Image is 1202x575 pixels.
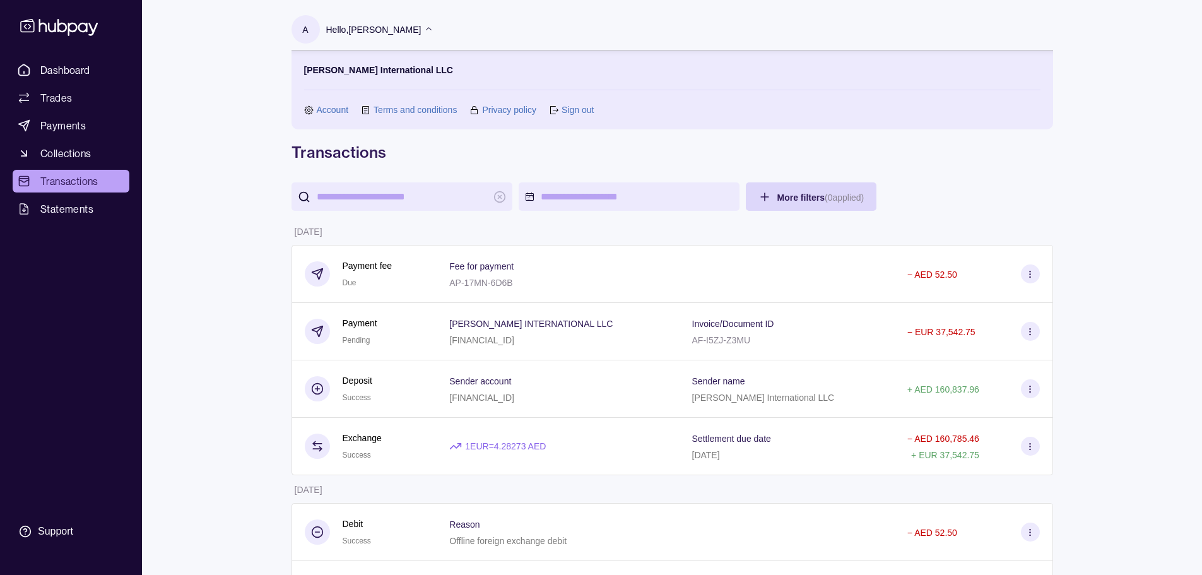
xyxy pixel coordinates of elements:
p: − AED 52.50 [907,528,957,538]
a: Terms and conditions [374,103,457,117]
p: Reason [449,519,480,530]
span: Transactions [40,174,98,189]
p: − AED 52.50 [907,270,957,280]
p: [PERSON_NAME] International LLC [304,63,453,77]
p: ( 0 applied) [825,193,864,203]
p: Exchange [343,431,382,445]
a: Account [317,103,349,117]
input: search [317,182,487,211]
p: Debit [343,517,371,531]
p: Hello, [PERSON_NAME] [326,23,421,37]
p: AF-I5ZJ-Z3MU [692,335,751,345]
p: + AED 160,837.96 [907,384,979,394]
p: + EUR 37,542.75 [911,450,979,460]
p: [DATE] [295,227,322,237]
p: [DATE] [692,450,720,460]
a: Dashboard [13,59,129,81]
a: Privacy policy [482,103,536,117]
a: Payments [13,114,129,137]
p: A [302,23,308,37]
span: Statements [40,201,93,216]
a: Collections [13,142,129,165]
span: Success [343,393,371,402]
p: Fee for payment [449,261,514,271]
a: Transactions [13,170,129,193]
p: Deposit [343,374,372,388]
span: Pending [343,336,370,345]
p: − AED 160,785.46 [907,434,979,444]
a: Statements [13,198,129,220]
p: [DATE] [295,485,322,495]
p: 1 EUR = 4.28273 AED [465,439,546,453]
p: [FINANCIAL_ID] [449,335,514,345]
p: [PERSON_NAME] INTERNATIONAL LLC [449,319,613,329]
span: Success [343,536,371,545]
p: [PERSON_NAME] International LLC [692,393,835,403]
button: More filters(0applied) [746,182,877,211]
p: Invoice/Document ID [692,319,774,329]
p: AP-17MN-6D6B [449,278,512,288]
a: Sign out [562,103,594,117]
p: − EUR 37,542.75 [907,327,975,337]
p: Payment fee [343,259,392,273]
a: Support [13,518,129,545]
span: More filters [777,193,864,203]
p: [FINANCIAL_ID] [449,393,514,403]
p: Payment [343,316,377,330]
span: Payments [40,118,86,133]
span: Success [343,451,371,459]
span: Dashboard [40,62,90,78]
span: Trades [40,90,72,105]
p: Sender name [692,376,745,386]
h1: Transactions [292,142,1053,162]
p: Sender account [449,376,511,386]
p: Offline foreign exchange debit [449,536,567,546]
p: Settlement due date [692,434,771,444]
div: Support [38,525,73,538]
span: Due [343,278,356,287]
a: Trades [13,86,129,109]
span: Collections [40,146,91,161]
